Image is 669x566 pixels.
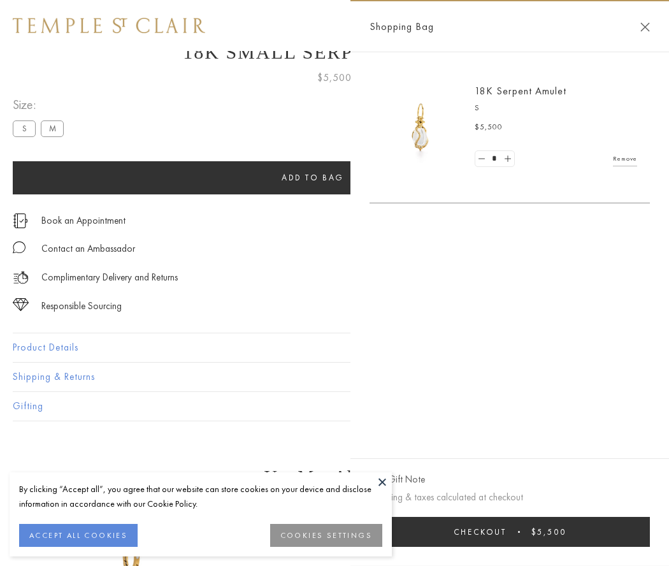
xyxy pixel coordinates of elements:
a: Book an Appointment [41,214,126,228]
button: Product Details [13,333,656,362]
button: Close Shopping Bag [640,22,650,32]
div: By clicking “Accept all”, you agree that our website can store cookies on your device and disclos... [19,482,382,511]
button: Gifting [13,392,656,421]
h1: 18K Small Serpent Amulet [13,41,656,63]
div: Responsible Sourcing [41,298,122,314]
span: $5,500 [475,121,503,134]
span: Add to bag [282,172,344,183]
img: icon_sourcing.svg [13,298,29,311]
a: Remove [613,152,637,166]
img: P51836-E11SERPPV [382,89,459,166]
label: S [13,120,36,136]
a: 18K Serpent Amulet [475,84,566,98]
label: M [41,120,64,136]
img: MessageIcon-01_2.svg [13,241,25,254]
button: Checkout $5,500 [370,517,650,547]
span: Shopping Bag [370,18,434,35]
button: Add to bag [13,161,613,194]
button: ACCEPT ALL COOKIES [19,524,138,547]
img: icon_appointment.svg [13,214,28,228]
p: Complimentary Delivery and Returns [41,270,178,286]
a: Set quantity to 2 [501,151,514,167]
div: Contact an Ambassador [41,241,135,257]
a: Set quantity to 0 [475,151,488,167]
button: Add Gift Note [370,472,425,488]
p: Shipping & taxes calculated at checkout [370,490,650,505]
span: Checkout [454,526,507,537]
span: $5,500 [531,526,566,537]
h3: You May Also Like [32,467,637,487]
button: COOKIES SETTINGS [270,524,382,547]
img: Temple St. Clair [13,18,205,33]
img: icon_delivery.svg [13,270,29,286]
span: Size: [13,94,69,115]
span: $5,500 [317,69,352,86]
button: Shipping & Returns [13,363,656,391]
p: S [475,102,637,115]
